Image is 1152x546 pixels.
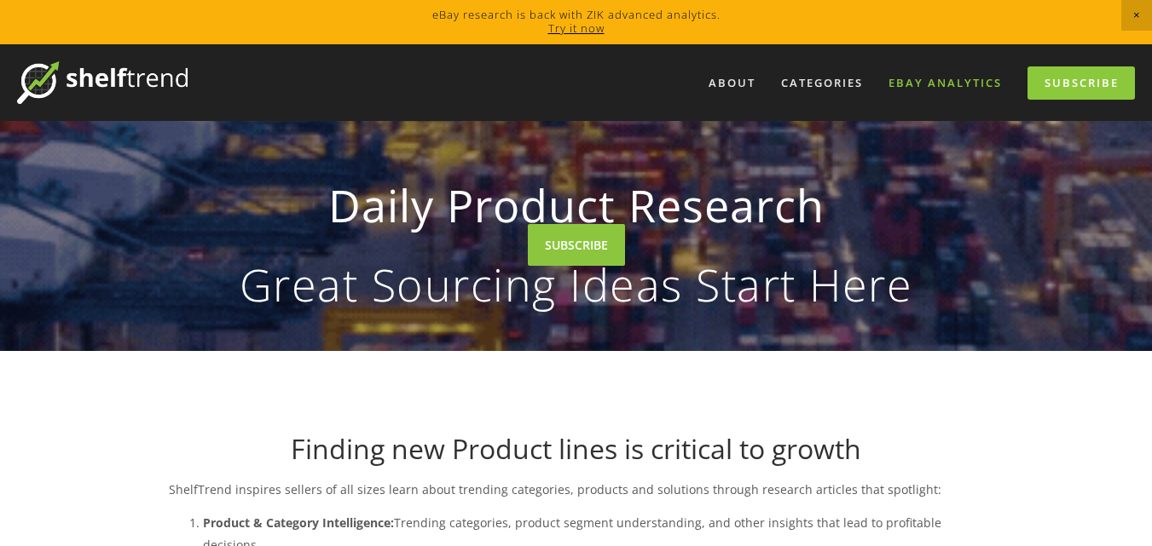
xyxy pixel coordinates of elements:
[1028,66,1135,100] a: Subscribe
[877,69,1013,97] a: eBay Analytics
[698,69,767,97] a: About
[528,224,625,266] a: SUBSCRIBE
[169,433,984,465] h1: Finding new Product lines is critical to growth
[770,69,874,97] div: Categories
[203,514,394,531] strong: Product & Category Intelligence:
[548,20,605,36] a: Try it now
[196,262,957,307] p: Great Sourcing Ideas Start Here
[196,165,957,245] strong: Daily Product Research
[17,61,188,104] img: ShelfTrend
[169,479,984,500] p: ShelfTrend inspires sellers of all sizes learn about trending categories, products and solutions ...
